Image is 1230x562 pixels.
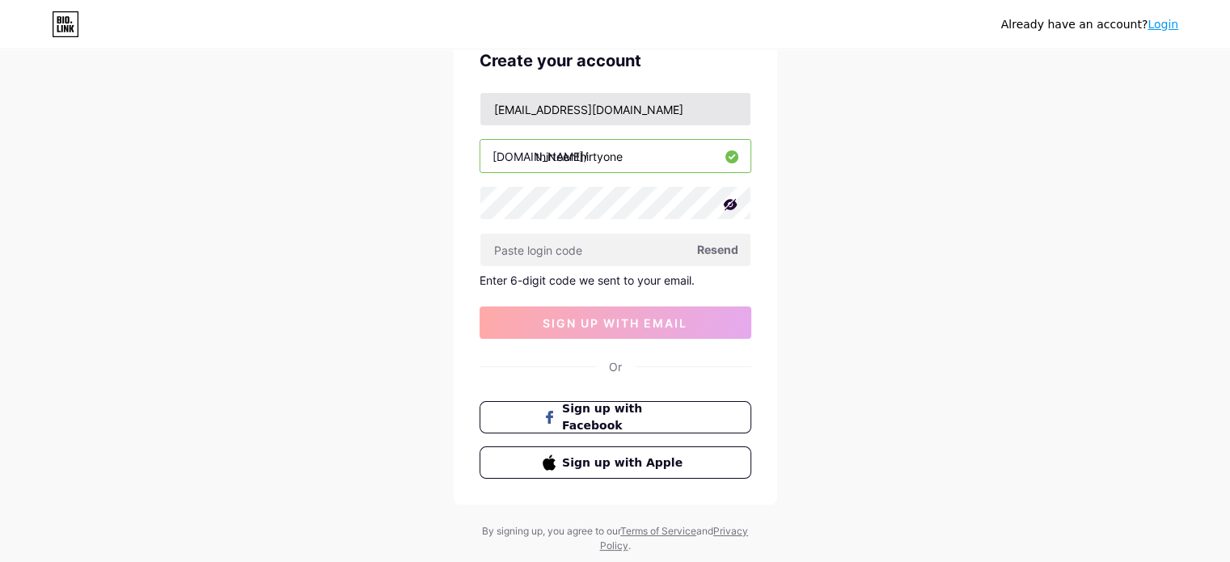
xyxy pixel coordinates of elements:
[480,401,751,433] button: Sign up with Facebook
[480,234,750,266] input: Paste login code
[1148,18,1178,31] a: Login
[480,446,751,479] button: Sign up with Apple
[492,148,588,165] div: [DOMAIN_NAME]/
[562,454,687,471] span: Sign up with Apple
[543,316,687,330] span: sign up with email
[609,358,622,375] div: Or
[478,524,753,553] div: By signing up, you agree to our and .
[620,525,696,537] a: Terms of Service
[697,241,738,258] span: Resend
[480,140,750,172] input: username
[1001,16,1178,33] div: Already have an account?
[480,273,751,287] div: Enter 6-digit code we sent to your email.
[562,400,687,434] span: Sign up with Facebook
[480,306,751,339] button: sign up with email
[480,93,750,125] input: Email
[480,49,751,73] div: Create your account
